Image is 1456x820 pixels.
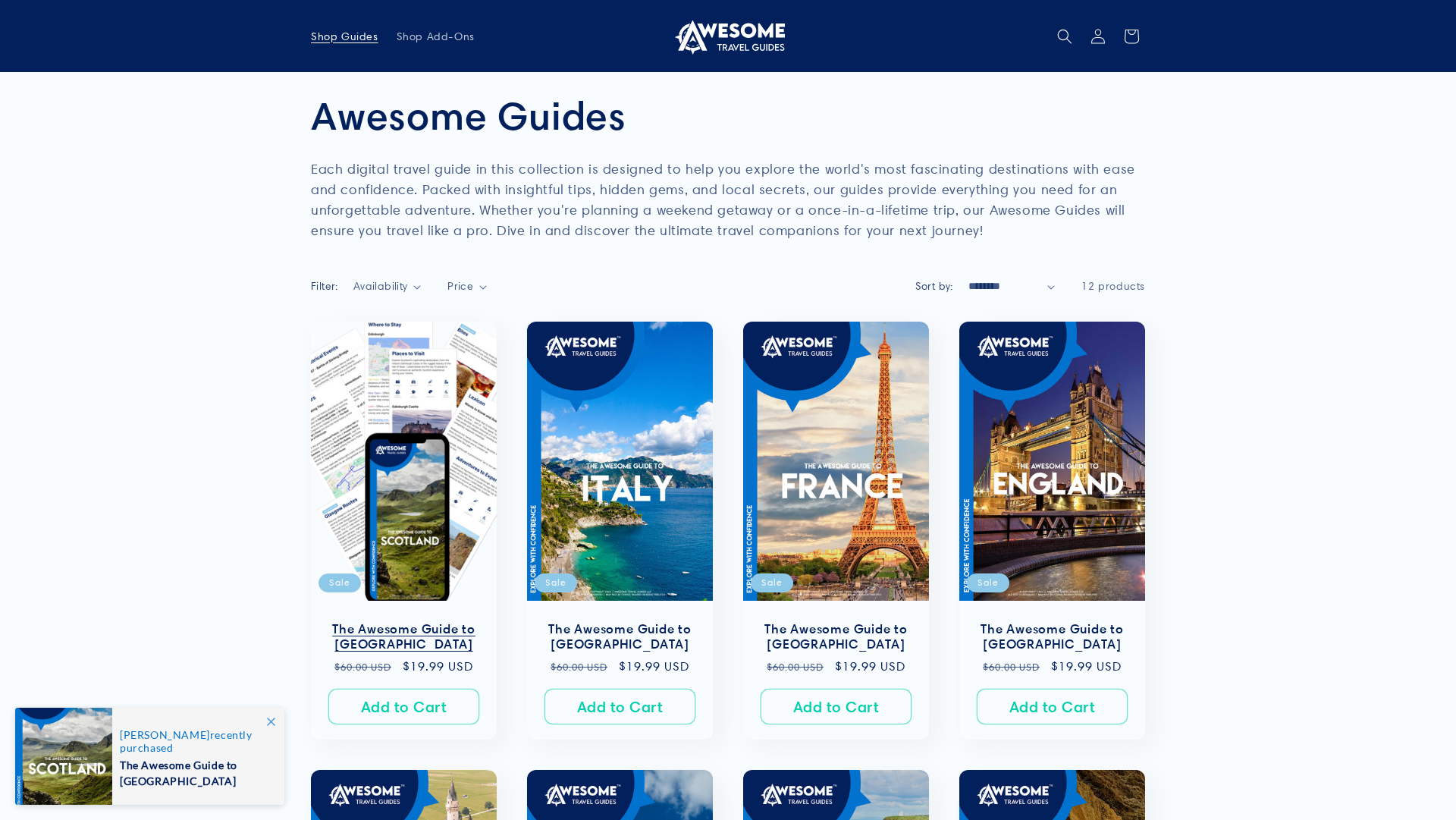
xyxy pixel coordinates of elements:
[977,689,1128,724] button: Add to Cart
[397,30,475,43] span: Shop Add-Ons
[1048,20,1081,53] summary: Search
[915,279,953,293] label: Sort by:
[761,689,912,724] button: Add to Cart
[388,20,484,52] a: Shop Add-Ons
[120,728,210,741] span: [PERSON_NAME]
[120,728,268,754] span: recently purchased
[353,279,408,293] span: Availability
[353,278,421,294] summary: Availability (0 selected)
[311,159,1145,240] p: Each digital travel guide in this collection is designed to help you explore the world's most fas...
[447,279,473,293] span: Price
[311,30,378,43] span: Shop Guides
[671,18,785,55] img: Awesome Travel Guides
[544,689,695,724] button: Add to Cart
[447,278,487,294] summary: Price
[328,689,479,724] button: Add to Cart
[311,91,1145,140] h1: Awesome Guides
[1081,279,1145,293] span: 12 products
[758,621,914,653] a: The Awesome Guide to [GEOGRAPHIC_DATA]
[120,754,268,789] span: The Awesome Guide to [GEOGRAPHIC_DATA]
[326,621,482,653] a: The Awesome Guide to [GEOGRAPHIC_DATA]
[311,278,338,294] h2: Filter:
[302,20,388,52] a: Shop Guides
[666,12,791,60] a: Awesome Travel Guides
[974,621,1130,653] a: The Awesome Guide to [GEOGRAPHIC_DATA]
[542,621,698,653] a: The Awesome Guide to [GEOGRAPHIC_DATA]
